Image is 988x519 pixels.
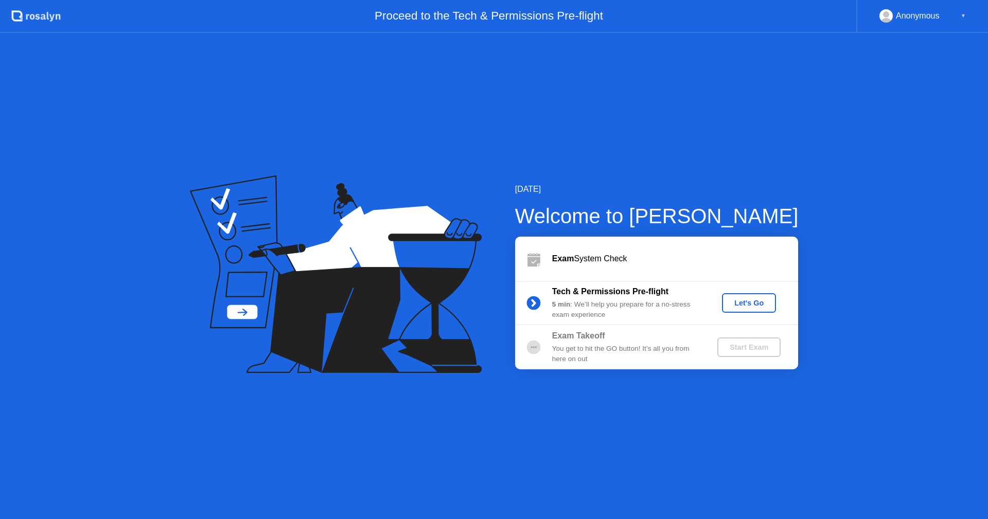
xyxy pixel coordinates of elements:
button: Let's Go [722,293,776,313]
div: ▼ [961,9,966,23]
div: : We’ll help you prepare for a no-stress exam experience [552,299,700,320]
div: Let's Go [726,299,772,307]
div: You get to hit the GO button! It’s all you from here on out [552,344,700,365]
b: Tech & Permissions Pre-flight [552,287,668,296]
b: 5 min [552,300,571,308]
div: Welcome to [PERSON_NAME] [515,201,799,231]
div: Start Exam [721,343,777,351]
button: Start Exam [717,337,781,357]
div: System Check [552,253,798,265]
b: Exam [552,254,574,263]
div: Anonymous [896,9,940,23]
b: Exam Takeoff [552,331,605,340]
div: [DATE] [515,183,799,195]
